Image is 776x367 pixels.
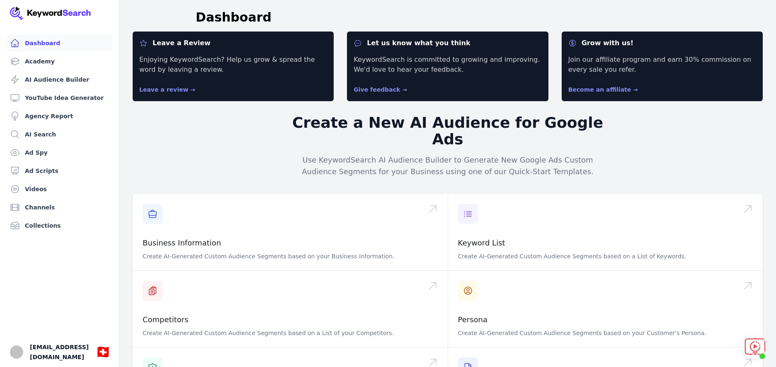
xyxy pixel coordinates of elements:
p: Join our affiliate program and earn 30% commission on every sale you refer. [568,55,756,75]
p: KeywordSearch is committed to growing and improving. We'd love to hear your feedback. [354,55,541,75]
span: → [633,86,638,93]
dt: Let us know what you think [354,38,541,48]
span: → [402,86,407,93]
span: → [190,86,195,93]
p: Use KeywordSearch AI Audience Builder to Generate New Google Ads Custom Audience Segments for you... [289,154,607,177]
img: Stephan Hauptmann [10,345,23,359]
dt: Leave a Review [139,38,327,48]
a: Channels [7,199,112,216]
h1: Dashboard [196,10,272,25]
a: YouTube Idea Generator [7,90,112,106]
span: [EMAIL_ADDRESS][DOMAIN_NAME] [30,342,89,362]
dt: Grow with us! [568,38,756,48]
a: AI Search [7,126,112,143]
a: Business Information [143,238,221,247]
a: Ad Scripts [7,163,112,179]
a: Collections [7,217,112,234]
a: Ad Spy [7,144,112,161]
img: Your Company [10,7,91,20]
a: Dashboard [7,35,112,51]
a: Keyword List [458,238,505,247]
a: Videos [7,181,112,197]
a: Become an affiliate [568,86,638,93]
p: Enjoying KeywordSearch? Help us grow & spread the word by leaving a review. [139,55,327,75]
a: Leave a review [139,86,195,93]
a: Persona [458,315,488,324]
button: 🇨🇭 [95,344,111,360]
a: AI Audience Builder [7,71,112,88]
a: Competitors [143,315,189,324]
a: Give feedback [354,86,407,93]
button: Open user button [10,345,23,359]
div: 🇨🇭 [95,345,111,360]
a: Chat öffnen [741,334,766,359]
a: Agency Report [7,108,112,124]
h2: Create a New AI Audience for Google Ads [289,114,607,148]
a: Academy [7,53,112,70]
